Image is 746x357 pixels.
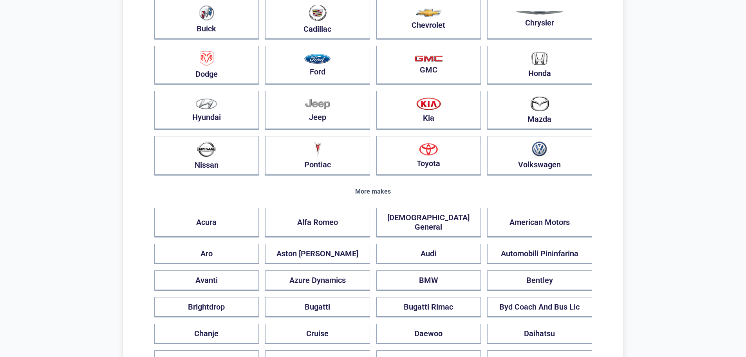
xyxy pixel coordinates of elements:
button: Volkswagen [487,136,592,176]
button: Byd Coach And Bus Llc [487,297,592,317]
button: Hyundai [154,91,259,130]
button: Aro [154,244,259,264]
button: Azure Dynamics [265,270,370,291]
button: BMW [376,270,481,291]
button: Daewoo [376,324,481,344]
button: Pontiac [265,136,370,176]
button: Cruise [265,324,370,344]
div: More makes [154,188,592,195]
button: Ford [265,46,370,85]
button: Bugatti Rimac [376,297,481,317]
button: Chanje [154,324,259,344]
button: Automobili Pininfarina [487,244,592,264]
button: Jeep [265,91,370,130]
button: Bugatti [265,297,370,317]
button: Audi [376,244,481,264]
button: Brightdrop [154,297,259,317]
button: Honda [487,46,592,85]
button: Mazda [487,91,592,130]
button: Daihatsu [487,324,592,344]
button: [DEMOGRAPHIC_DATA] General [376,208,481,237]
button: Kia [376,91,481,130]
button: Acura [154,208,259,237]
button: GMC [376,46,481,85]
button: American Motors [487,208,592,237]
button: Nissan [154,136,259,176]
button: Avanti [154,270,259,291]
button: Alfa Romeo [265,208,370,237]
button: Dodge [154,46,259,85]
button: Bentley [487,270,592,291]
button: Toyota [376,136,481,176]
button: Aston [PERSON_NAME] [265,244,370,264]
